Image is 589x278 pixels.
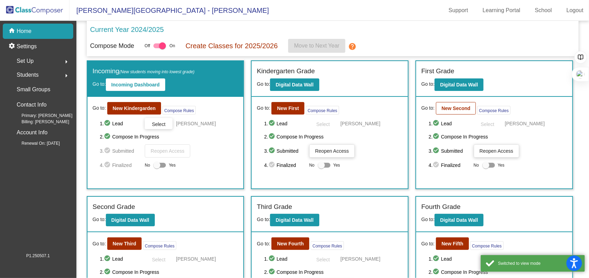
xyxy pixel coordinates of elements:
[100,147,142,155] span: 3. Submitted
[145,144,190,158] button: Reopen Access
[90,41,134,51] p: Compose Mode
[119,69,195,74] span: (New students moving into lowest grade)
[309,118,337,129] button: Select
[106,78,165,91] button: Incoming Dashboard
[436,102,476,115] button: New Second
[169,43,175,49] span: On
[104,133,112,141] mat-icon: check_circle
[151,148,184,154] span: Reopen Access
[264,147,306,155] span: 3. Submitted
[169,161,176,169] span: Yes
[421,81,435,87] span: Go to:
[421,66,454,76] label: First Grade
[276,217,313,223] b: Digital Data Wall
[152,121,166,127] span: Select
[433,119,441,128] mat-icon: check_circle
[441,106,470,111] b: New Second
[433,133,441,141] mat-icon: check_circle
[477,5,526,16] a: Learning Portal
[348,42,356,51] mat-icon: help
[8,27,17,35] mat-icon: home
[470,241,503,250] button: Compose Rules
[162,106,195,115] button: Compose Rules
[316,121,330,127] span: Select
[306,106,339,115] button: Compose Rules
[264,161,306,169] span: 4. Finalized
[474,144,519,158] button: Reopen Access
[257,66,315,76] label: Kindergarten Grade
[270,78,319,91] button: Digital Data Wall
[145,118,173,129] button: Select
[107,237,142,250] button: New Third
[93,202,135,212] label: Second Grade
[311,241,344,250] button: Compose Rules
[288,39,345,53] button: Move to Next Year
[10,119,69,125] span: Billing: [PERSON_NAME]
[264,268,403,276] span: 2. Compose In Progress
[429,161,470,169] span: 4. Finalized
[100,268,238,276] span: 2. Compose In Progress
[481,121,494,127] span: Select
[421,104,435,112] span: Go to:
[498,260,580,267] div: Switched to view mode
[176,120,216,127] span: [PERSON_NAME]
[62,58,70,66] mat-icon: arrow_right
[436,237,469,250] button: New Fifth
[268,161,277,169] mat-icon: check_circle
[270,214,319,226] button: Digital Data Wall
[257,104,270,112] span: Go to:
[421,202,461,212] label: Fourth Grade
[93,217,106,222] span: Go to:
[257,240,270,247] span: Go to:
[429,119,470,128] span: 1. Lead
[480,148,513,154] span: Reopen Access
[435,78,483,91] button: Digital Data Wall
[268,147,277,155] mat-icon: check_circle
[185,41,278,51] p: Create Classes for 2025/2026
[433,255,441,263] mat-icon: check_circle
[309,144,355,158] button: Reopen Access
[176,255,216,262] span: [PERSON_NAME]
[17,42,37,51] p: Settings
[104,147,112,155] mat-icon: check_circle
[433,268,441,276] mat-icon: check_circle
[93,81,106,87] span: Go to:
[104,255,112,263] mat-icon: check_circle
[474,162,479,168] span: No
[113,241,136,246] b: New Third
[309,253,337,264] button: Select
[107,102,161,115] button: New Kindergarden
[17,70,39,80] span: Students
[429,268,567,276] span: 2. Compose In Progress
[100,255,142,263] span: 1. Lead
[340,255,380,262] span: [PERSON_NAME]
[257,202,292,212] label: Third Grade
[152,257,166,262] span: Select
[100,133,238,141] span: 2. Compose In Progress
[316,257,330,262] span: Select
[104,119,112,128] mat-icon: check_circle
[145,162,150,168] span: No
[429,147,470,155] span: 3. Submitted
[340,120,380,127] span: [PERSON_NAME]
[17,27,32,35] p: Home
[264,255,306,263] span: 1. Lead
[17,56,34,66] span: Set Up
[113,106,156,111] b: New Kindergarden
[441,241,463,246] b: New Fifth
[271,102,304,115] button: New First
[268,119,277,128] mat-icon: check_circle
[62,71,70,80] mat-icon: arrow_right
[505,120,545,127] span: [PERSON_NAME]
[271,237,309,250] button: New Fourth
[309,162,314,168] span: No
[433,147,441,155] mat-icon: check_circle
[268,255,277,263] mat-icon: check_circle
[8,42,17,51] mat-icon: settings
[264,133,403,141] span: 2. Compose In Progress
[429,255,470,263] span: 1. Lead
[111,82,160,87] b: Incoming Dashboard
[498,161,505,169] span: Yes
[474,253,502,264] button: Select
[443,5,474,16] a: Support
